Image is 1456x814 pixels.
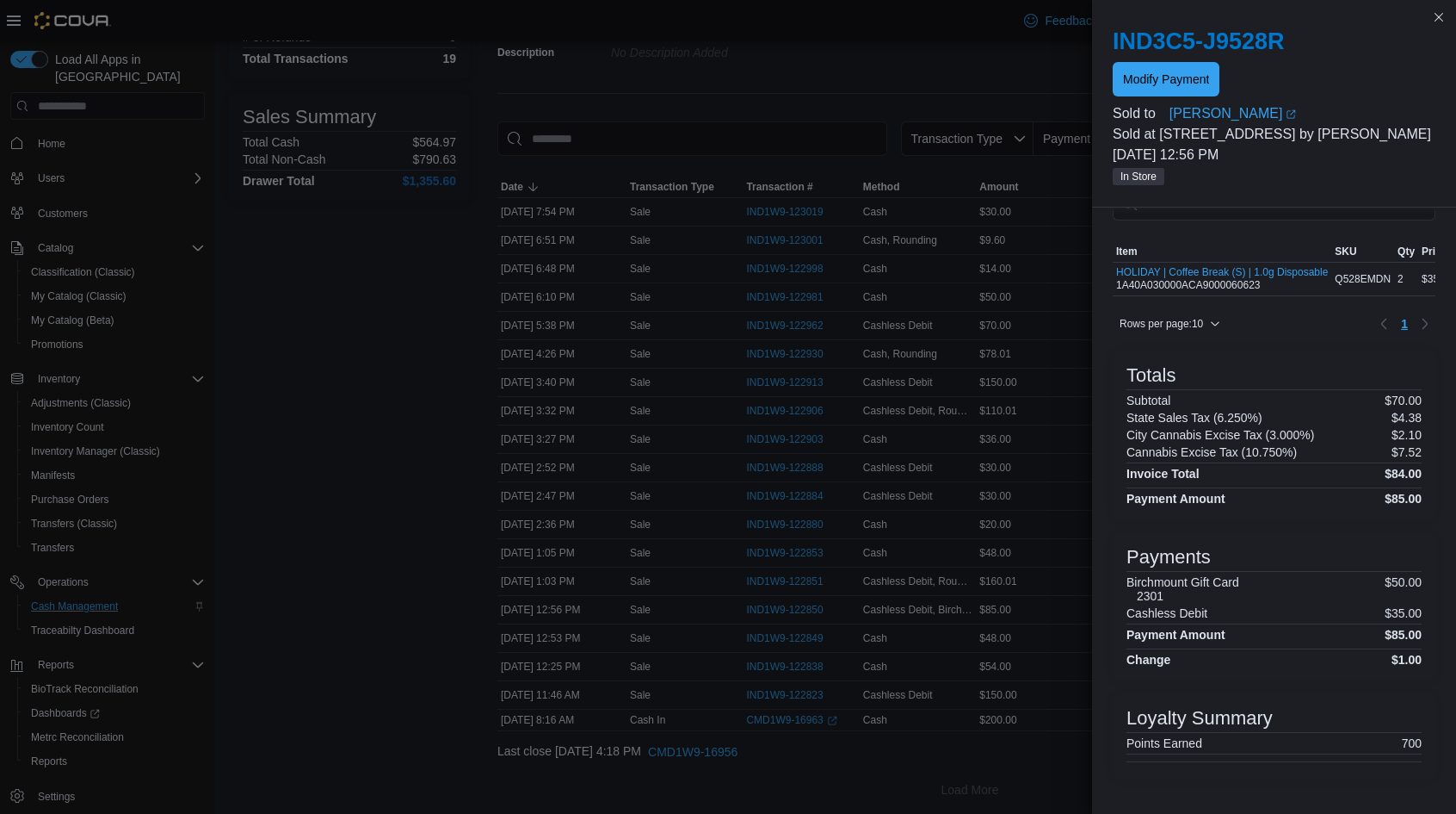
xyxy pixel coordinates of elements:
[1116,245,1138,258] span: Item
[1126,445,1297,459] h6: Cannabis Excise Tax (10.750%)
[1113,103,1166,124] div: Sold to
[1402,736,1422,750] p: 700
[1391,653,1422,667] h4: $1.00
[1116,266,1328,292] div: 1A40A030000ACA9000060623
[1335,245,1356,258] span: SKU
[1385,575,1422,603] p: $50.00
[1113,145,1435,165] p: [DATE] 12:56 PM
[1391,428,1422,442] p: $2.10
[1394,310,1415,338] ul: Pagination for table: MemoryTable from EuiInMemoryTable
[1126,428,1314,442] h6: City Cannabis Excise Tax (3.000%)
[1385,394,1422,407] p: $70.00
[1394,241,1418,262] button: Qty
[1335,272,1391,286] span: Q528EMDN
[1397,245,1415,258] span: Qty
[1123,71,1209,88] span: Modify Payment
[1126,653,1170,667] h4: Change
[1373,310,1435,338] nav: Pagination for table: MemoryTable from EuiInMemoryTable
[1113,314,1227,334] button: Rows per page:10
[1169,103,1435,124] a: [PERSON_NAME]External link
[1120,169,1157,184] span: In Store
[1126,492,1225,506] h4: Payment Amount
[1113,28,1435,55] h2: IND3C5-J9528R
[1126,394,1170,407] h6: Subtotal
[1116,266,1328,278] button: HOLIDAY | Coffee Break (S) | 1.0g Disposable
[1137,589,1239,603] h6: 2301
[1113,168,1164,185] span: In Store
[1428,7,1449,28] button: Close this dialog
[1394,310,1415,338] button: Page 1 of 1
[1126,628,1225,642] h4: Payment Amount
[1373,314,1394,334] button: Previous page
[1126,547,1211,568] h3: Payments
[1113,241,1331,262] button: Item
[1126,575,1239,589] h6: Birchmount Gift Card
[1126,467,1200,481] h4: Invoice Total
[1126,365,1175,386] h3: Totals
[1113,62,1219,96] button: Modify Payment
[1391,411,1422,425] p: $4.38
[1385,467,1422,481] h4: $84.00
[1126,606,1207,620] h6: Cashless Debit
[1120,317,1203,331] span: Rows per page : 10
[1126,736,1202,750] h6: Points Earned
[1331,241,1394,262] button: SKU
[1422,245,1447,258] span: Price
[1394,269,1418,289] div: 2
[1286,109,1296,120] svg: External link
[1385,606,1422,620] p: $35.00
[1391,445,1422,459] p: $7.52
[1126,708,1273,729] h3: Loyalty Summary
[1126,411,1262,425] h6: State Sales Tax (6.250%)
[1401,315,1408,332] span: 1
[1113,124,1435,145] p: Sold at [STREET_ADDRESS] by [PERSON_NAME]
[1385,628,1422,642] h4: $85.00
[1385,492,1422,506] h4: $85.00
[1415,314,1435,334] button: Next page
